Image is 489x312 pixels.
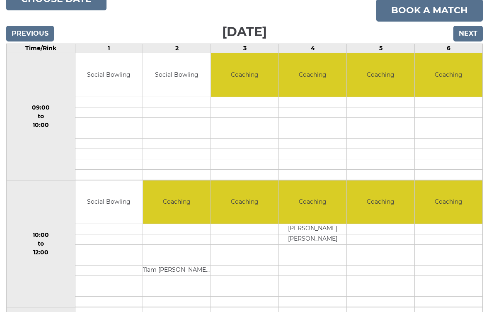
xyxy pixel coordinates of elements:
[75,53,143,97] td: Social Bowling
[143,53,211,97] td: Social Bowling
[415,44,483,53] td: 6
[347,44,415,53] td: 5
[143,44,211,53] td: 2
[7,44,75,53] td: Time/Rink
[453,26,483,41] input: Next
[75,44,143,53] td: 1
[75,180,143,224] td: Social Bowling
[415,180,482,224] td: Coaching
[279,180,346,224] td: Coaching
[7,53,75,180] td: 09:00 to 10:00
[347,180,414,224] td: Coaching
[7,180,75,307] td: 10:00 to 12:00
[143,266,211,276] td: 11am [PERSON_NAME] (Lesson 1)
[279,224,346,234] td: [PERSON_NAME]
[279,44,347,53] td: 4
[347,53,414,97] td: Coaching
[279,53,346,97] td: Coaching
[143,180,211,224] td: Coaching
[6,26,54,41] input: Previous
[211,53,278,97] td: Coaching
[211,44,279,53] td: 3
[415,53,482,97] td: Coaching
[279,234,346,245] td: [PERSON_NAME]
[211,180,278,224] td: Coaching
